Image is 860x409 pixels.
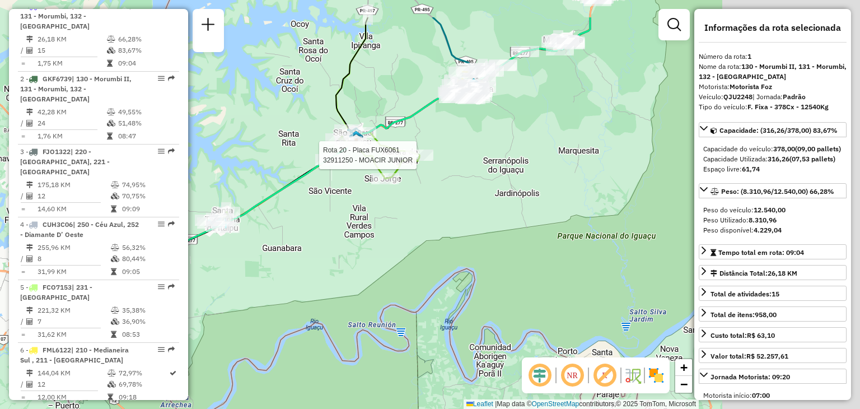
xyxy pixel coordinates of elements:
[711,268,797,278] div: Distância Total:
[730,82,772,91] strong: Motorista Foz
[532,400,579,408] a: OpenStreetMap
[718,248,804,257] span: Tempo total em rota: 09:04
[699,348,847,363] a: Valor total:R$ 52.257,61
[121,305,175,316] td: 35,38%
[703,225,842,235] div: Peso disponível:
[703,144,842,154] div: Capacidade do veículo:
[158,283,165,290] em: Opções
[20,283,92,301] span: | 231 - [GEOGRAPHIC_DATA]
[20,75,132,103] span: | 130 - Morumbi II, 131 - Morumbi, 132 - [GEOGRAPHIC_DATA]
[675,376,692,393] a: Zoom out
[768,155,789,163] strong: 316,26
[197,13,219,39] a: Nova sessão e pesquisa
[772,290,779,298] strong: 15
[37,368,107,379] td: 144,04 KM
[20,379,26,390] td: /
[43,75,72,83] span: GKF6739
[170,370,176,377] i: Rota otimizada
[118,379,169,390] td: 69,78%
[559,362,586,389] span: Ocultar NR
[107,370,116,377] i: % de utilização do peso
[721,187,834,196] span: Peso: (8.310,96/12.540,00) 66,28%
[107,47,115,54] i: % de utilização da cubagem
[168,283,175,290] em: Rota exportada
[754,206,786,214] strong: 12.540,00
[675,359,692,376] a: Zoom in
[118,106,174,118] td: 49,55%
[699,201,847,240] div: Peso: (8.310,96/12.540,00) 66,28%
[37,305,110,316] td: 221,32 KM
[703,206,786,214] span: Peso do veículo:
[20,75,132,103] span: 2 -
[699,122,847,137] a: Capacidade: (316,26/378,00) 83,67%
[711,290,779,298] span: Total de atividades:
[121,179,175,190] td: 74,95%
[699,62,847,81] strong: 130 - Morumbi II, 131 - Morumbi, 132 - [GEOGRAPHIC_DATA]
[37,392,107,403] td: 12,00 KM
[699,265,847,280] a: Distância Total:26,18 KM
[37,106,106,118] td: 42,28 KM
[107,60,113,67] i: Tempo total em rota
[107,381,116,388] i: % de utilização da cubagem
[703,154,842,164] div: Capacidade Utilizada:
[20,203,26,215] td: =
[20,2,132,30] span: 1 -
[111,182,119,188] i: % de utilização do peso
[699,22,847,33] h4: Informações da rota selecionada
[168,346,175,353] em: Rota exportada
[26,193,33,199] i: Total de Atividades
[121,253,175,264] td: 80,44%
[20,147,110,176] span: 3 -
[111,206,116,212] i: Tempo total em rota
[20,58,26,69] td: =
[121,266,175,277] td: 09:05
[464,399,699,409] div: Map data © contributors,© 2025 TomTom, Microsoft
[752,92,806,101] span: | Jornada:
[37,379,107,390] td: 12
[742,165,760,173] strong: 61,74
[43,147,71,156] span: FJO1322
[37,266,110,277] td: 31,99 KM
[158,346,165,353] em: Opções
[111,307,119,314] i: % de utilização do peso
[107,133,113,140] i: Tempo total em rota
[26,318,33,325] i: Total de Atividades
[26,120,33,127] i: Total de Atividades
[747,103,829,111] strong: F. Fixa - 378Cx - 12540Kg
[719,126,838,134] span: Capacidade: (316,26/378,00) 83,67%
[20,118,26,129] td: /
[526,362,553,389] span: Ocultar deslocamento
[20,266,26,277] td: =
[168,221,175,227] em: Rota exportada
[118,118,174,129] td: 51,48%
[168,75,175,82] em: Rota exportada
[43,2,72,10] span: QJU2248
[20,346,129,364] span: 6 -
[789,155,835,163] strong: (07,53 pallets)
[43,220,73,229] span: CUH3C06
[111,268,116,275] i: Tempo total em rota
[647,366,665,384] img: Exibir/Ocultar setores
[118,34,174,45] td: 66,28%
[37,58,106,69] td: 1,75 KM
[752,391,770,399] strong: 07:00
[20,220,139,239] span: 4 -
[37,45,106,56] td: 15
[43,346,71,354] span: FML6122
[699,286,847,301] a: Total de atividades:15
[749,216,777,224] strong: 8.310,96
[711,310,777,320] div: Total de itens:
[37,118,106,129] td: 24
[37,242,110,253] td: 255,96 KM
[466,77,481,92] img: Medianeira
[168,148,175,155] em: Rota exportada
[158,75,165,82] em: Opções
[20,45,26,56] td: /
[37,131,106,142] td: 1,76 KM
[20,329,26,340] td: =
[20,346,129,364] span: | 210 - Medianeira Sul , 211 - [GEOGRAPHIC_DATA]
[711,331,775,341] div: Custo total:
[43,283,72,291] span: FCO7153
[20,316,26,327] td: /
[773,145,795,153] strong: 378,00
